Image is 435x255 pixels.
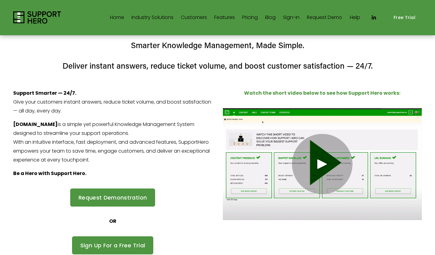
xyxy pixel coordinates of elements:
[72,236,153,254] a: Sign Up For a Free Trial
[132,13,174,22] a: folder dropdown
[315,157,330,171] div: Play
[265,13,276,22] a: Blog
[109,218,116,225] strong: OR
[350,13,360,22] a: Help
[13,120,212,164] p: is a simple yet powerful Knowledge Management System designed to streamline your support operatio...
[13,89,212,115] p: Give your customers instant answers, reduce ticket volume, and boost satisfaction — all day, ever...
[181,13,207,22] a: Customers
[13,170,86,177] strong: Be a Hero with Support Hero.
[13,60,422,71] h4: Deliver instant answers, reduce ticket volume, and boost customer satisfaction — 24/7.
[13,89,76,97] strong: Support Smarter — 24/7.
[110,13,124,22] a: Home
[214,13,235,22] a: Features
[13,40,422,51] h4: Smarter Knowledge Management, Made Simple.
[387,10,422,25] a: Free Trial
[70,188,155,207] a: Request Demonstration
[13,121,58,128] strong: [DOMAIN_NAME]
[242,13,258,22] a: Pricing
[371,14,377,21] a: LinkedIn
[13,11,61,24] img: Support Hero
[307,13,342,22] a: Request Demo
[244,89,400,97] strong: Watch the short video below to see how Support Hero works:
[283,13,300,22] a: Sign-in
[132,13,174,22] span: Industry Solutions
